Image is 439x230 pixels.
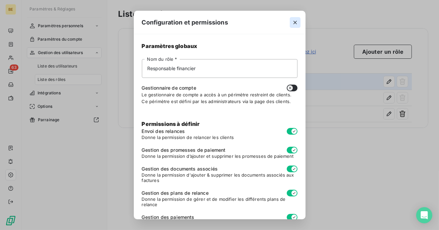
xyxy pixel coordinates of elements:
[142,128,185,135] span: Envoi des relances
[142,147,226,153] span: Gestion des promesses de paiement
[142,190,209,196] span: Gestion des plans de relance
[142,59,297,78] input: placeholder
[142,92,292,104] span: Le gestionnaire de compte a accès à un périmètre restreint de clients. Ce périmètre est défini pa...
[142,135,297,140] span: Donne la permission de relancer les clients
[142,172,297,183] span: Donne la permission d'ajouter & supprimer les documents associés aux factures
[142,214,195,221] span: Gestion des paiements
[142,85,196,91] span: Gestionnaire de compte
[142,196,297,207] span: Donne la permission de gérer et de modifier les différents plans de relance
[416,207,432,223] div: Open Intercom Messenger
[142,121,200,127] span: Permissions à définir
[142,166,218,172] span: Gestion des documents associés
[142,42,297,50] span: Paramètres globaux
[142,153,297,159] span: Donne la permission d’ajouter et supprimer les promesses de paiement
[142,18,228,27] span: Configuration et permissions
